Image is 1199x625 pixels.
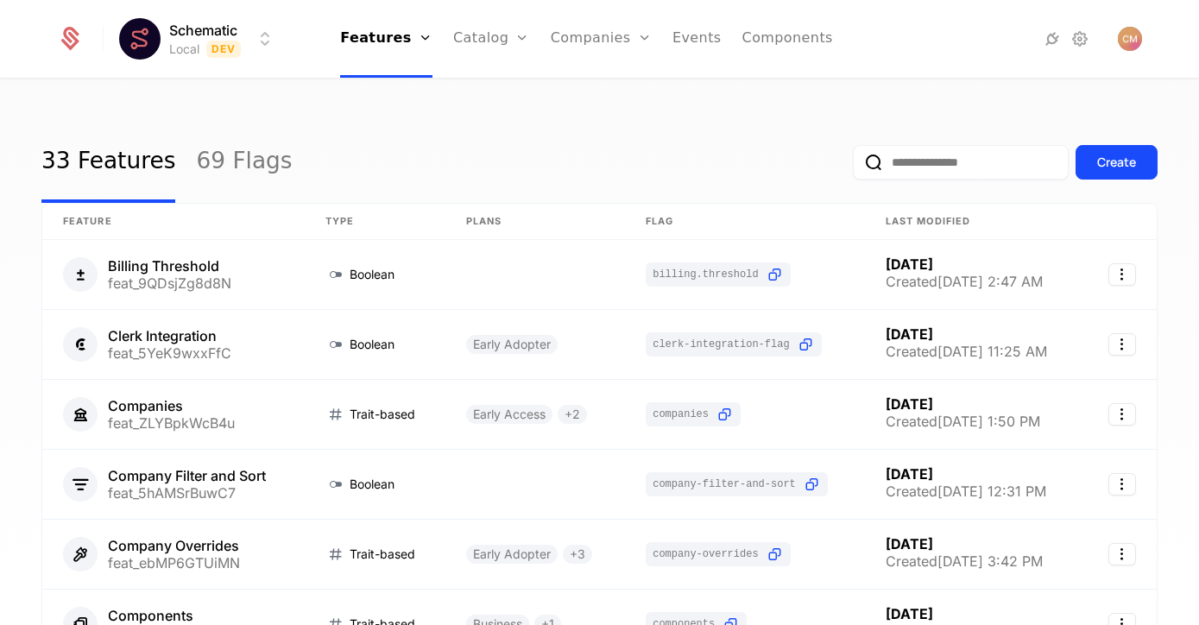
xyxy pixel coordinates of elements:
[1108,473,1136,496] button: Select action
[865,204,1082,240] th: Last Modified
[124,20,275,58] button: Select environment
[119,18,161,60] img: Schematic
[42,204,305,240] th: Feature
[305,204,445,240] th: Type
[1070,28,1090,49] a: Settings
[1108,543,1136,565] button: Select action
[1108,403,1136,426] button: Select action
[1118,27,1142,51] button: Open user button
[196,122,292,203] a: 69 Flags
[169,41,199,58] div: Local
[1097,154,1136,171] div: Create
[1108,263,1136,286] button: Select action
[1108,333,1136,356] button: Select action
[1076,145,1158,180] button: Create
[445,204,625,240] th: Plans
[206,41,242,58] span: Dev
[169,20,237,41] span: Schematic
[41,122,175,203] a: 33 Features
[1118,27,1142,51] img: Coleman McFarland
[1042,28,1063,49] a: Integrations
[625,204,865,240] th: Flag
